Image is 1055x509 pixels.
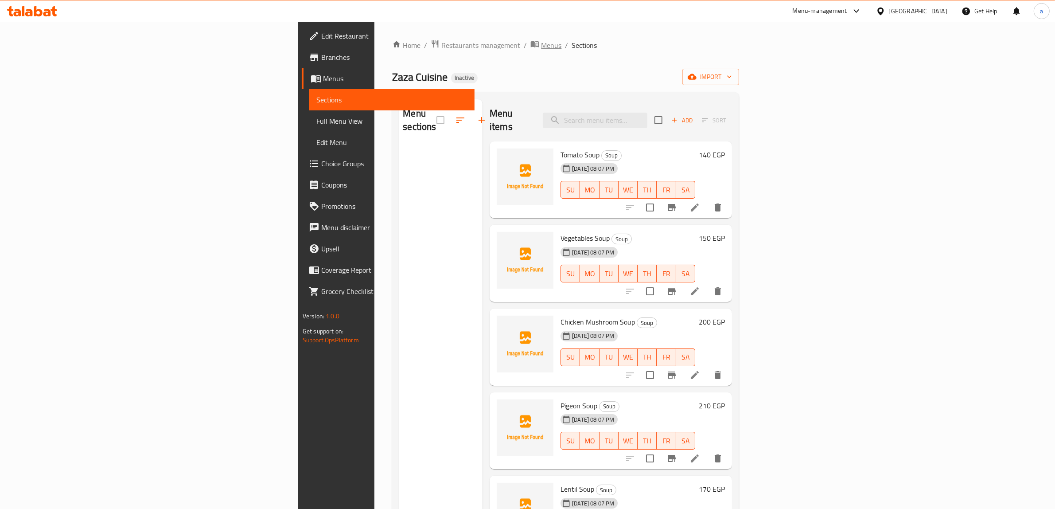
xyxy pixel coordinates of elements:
[637,317,657,328] div: Soup
[661,448,682,469] button: Branch-specific-item
[530,39,561,51] a: Menus
[316,137,467,148] span: Edit Menu
[668,114,696,127] button: Add
[793,6,847,16] div: Menu-management
[680,435,692,447] span: SA
[302,25,475,47] a: Edit Restaurant
[657,432,676,450] button: FR
[302,174,475,196] a: Coupons
[302,68,475,89] a: Menus
[668,114,696,127] span: Add item
[321,222,467,233] span: Menu disclaimer
[661,281,682,302] button: Branch-specific-item
[707,281,728,302] button: delete
[619,181,638,199] button: WE
[641,351,653,364] span: TH
[497,232,553,289] img: Vegetables Soup
[657,348,676,366] button: FR
[316,116,467,126] span: Full Menu View
[302,47,475,68] a: Branches
[641,435,653,447] span: TH
[689,71,732,82] span: import
[564,267,576,280] span: SU
[584,351,596,364] span: MO
[641,282,659,301] span: Select to update
[524,40,527,51] li: /
[561,482,594,496] span: Lentil Soup
[323,73,467,84] span: Menus
[619,432,638,450] button: WE
[561,148,600,161] span: Tomato Soup
[660,435,672,447] span: FR
[612,234,631,244] span: Soup
[611,234,632,244] div: Soup
[676,432,695,450] button: SA
[641,198,659,217] span: Select to update
[302,196,475,217] a: Promotions
[490,107,532,133] h2: Menu items
[603,435,615,447] span: TU
[431,39,520,51] a: Restaurants management
[302,153,475,174] a: Choice Groups
[622,435,634,447] span: WE
[600,348,619,366] button: TU
[600,265,619,282] button: TU
[638,265,657,282] button: TH
[601,150,622,161] div: Soup
[584,267,596,280] span: MO
[561,231,610,245] span: Vegetables Soup
[676,265,695,282] button: SA
[302,238,475,259] a: Upsell
[302,281,475,302] a: Grocery Checklist
[302,259,475,281] a: Coverage Report
[316,94,467,105] span: Sections
[889,6,947,16] div: [GEOGRAPHIC_DATA]
[321,180,467,190] span: Coupons
[326,310,339,322] span: 1.0.0
[603,351,615,364] span: TU
[1040,6,1043,16] span: a
[699,316,725,328] h6: 200 EGP
[600,432,619,450] button: TU
[641,366,659,384] span: Select to update
[568,248,618,257] span: [DATE] 08:07 PM
[392,39,739,51] nav: breadcrumb
[309,89,475,110] a: Sections
[580,348,599,366] button: MO
[321,52,467,63] span: Branches
[580,432,599,450] button: MO
[689,370,700,380] a: Edit menu item
[441,40,520,51] span: Restaurants management
[680,184,692,196] span: SA
[543,113,647,128] input: search
[670,115,694,125] span: Add
[699,399,725,412] h6: 210 EGP
[561,399,597,412] span: Pigeon Soup
[565,40,568,51] li: /
[657,181,676,199] button: FR
[657,265,676,282] button: FR
[564,351,576,364] span: SU
[602,150,621,161] span: Soup
[682,69,739,85] button: import
[561,348,580,366] button: SU
[321,31,467,41] span: Edit Restaurant
[561,315,635,329] span: Chicken Mushroom Soup
[699,232,725,244] h6: 150 EGP
[660,267,672,280] span: FR
[641,449,659,468] span: Select to update
[707,448,728,469] button: delete
[707,364,728,386] button: delete
[568,499,618,508] span: [DATE] 08:07 PM
[599,401,619,412] div: Soup
[321,265,467,275] span: Coverage Report
[568,332,618,340] span: [DATE] 08:07 PM
[641,267,653,280] span: TH
[321,158,467,169] span: Choice Groups
[399,141,483,149] nav: Menu sections
[600,181,619,199] button: TU
[303,310,324,322] span: Version:
[564,435,576,447] span: SU
[580,265,599,282] button: MO
[303,334,359,346] a: Support.OpsPlatform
